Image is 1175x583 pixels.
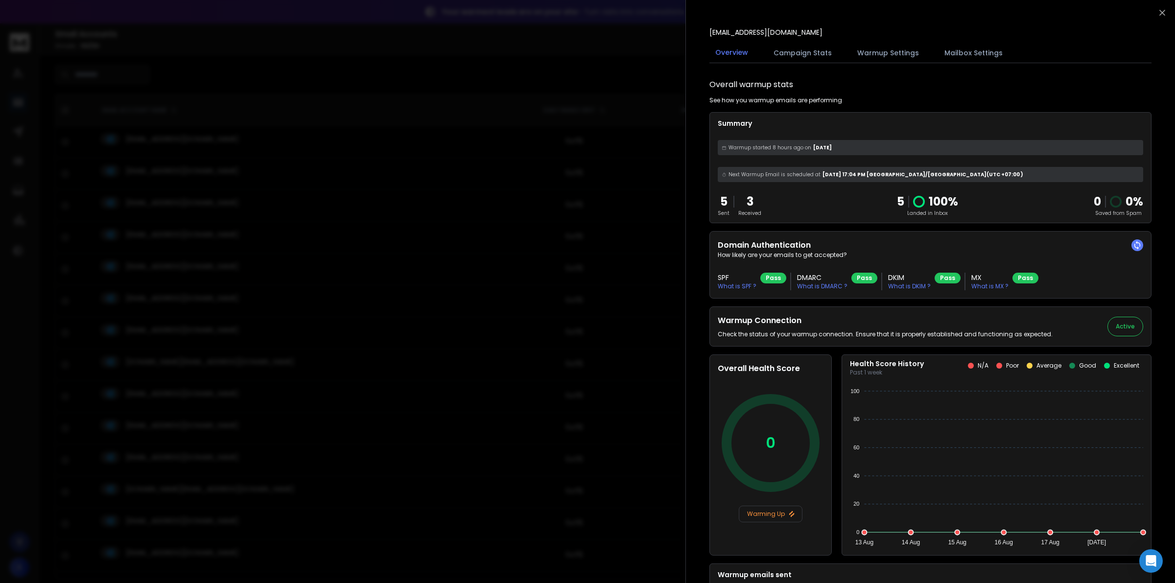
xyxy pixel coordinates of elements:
div: Pass [760,273,786,283]
h3: MX [971,273,1009,282]
h2: Domain Authentication [718,239,1143,251]
h2: Overall Health Score [718,363,823,374]
h2: Warmup Connection [718,315,1053,326]
div: Pass [851,273,877,283]
p: What is DMARC ? [797,282,847,290]
p: What is MX ? [971,282,1009,290]
p: Check the status of your warmup connection. Ensure that it is properly established and functionin... [718,330,1053,338]
p: 5 [718,194,729,210]
tspan: 0 [856,529,859,535]
tspan: 15 Aug [948,539,966,546]
h1: Overall warmup stats [709,79,793,91]
button: Active [1107,317,1143,336]
p: See how you warmup emails are performing [709,96,842,104]
div: Pass [1012,273,1038,283]
p: Saved from Spam [1094,210,1143,217]
p: N/A [978,362,988,370]
button: Overview [709,42,754,64]
h3: DKIM [888,273,931,282]
p: Good [1079,362,1096,370]
button: Mailbox Settings [939,42,1009,64]
tspan: [DATE] [1087,539,1106,546]
tspan: 13 Aug [855,539,873,546]
strong: 0 [1094,193,1101,210]
p: 5 [897,194,904,210]
p: How likely are your emails to get accepted? [718,251,1143,259]
p: What is DKIM ? [888,282,931,290]
tspan: 60 [853,444,859,450]
span: Warmup started 8 hours ago on [728,144,811,151]
p: 0 % [1126,194,1143,210]
span: Next Warmup Email is scheduled at [728,171,821,178]
p: 100 % [929,194,958,210]
p: Summary [718,118,1143,128]
p: What is SPF ? [718,282,756,290]
tspan: 20 [853,501,859,507]
p: Excellent [1114,362,1139,370]
tspan: 14 Aug [902,539,920,546]
h3: DMARC [797,273,847,282]
tspan: 40 [853,473,859,479]
p: Received [738,210,761,217]
button: Warmup Settings [851,42,925,64]
tspan: 17 Aug [1041,539,1059,546]
p: 3 [738,194,761,210]
p: Average [1036,362,1061,370]
div: Open Intercom Messenger [1139,549,1163,573]
h3: SPF [718,273,756,282]
p: Landed in Inbox [897,210,958,217]
div: [DATE] [718,140,1143,155]
tspan: 80 [853,416,859,422]
p: Sent [718,210,729,217]
p: [EMAIL_ADDRESS][DOMAIN_NAME] [709,27,822,37]
button: Campaign Stats [768,42,838,64]
p: Poor [1006,362,1019,370]
p: Warming Up [743,510,798,518]
div: [DATE] 17:04 PM [GEOGRAPHIC_DATA]/[GEOGRAPHIC_DATA] (UTC +07:00 ) [718,167,1143,182]
tspan: 16 Aug [995,539,1013,546]
tspan: 100 [850,388,859,394]
p: Past 1 week [850,369,924,376]
p: Health Score History [850,359,924,369]
div: Pass [935,273,961,283]
p: Warmup emails sent [718,570,1143,580]
p: 0 [766,434,775,452]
